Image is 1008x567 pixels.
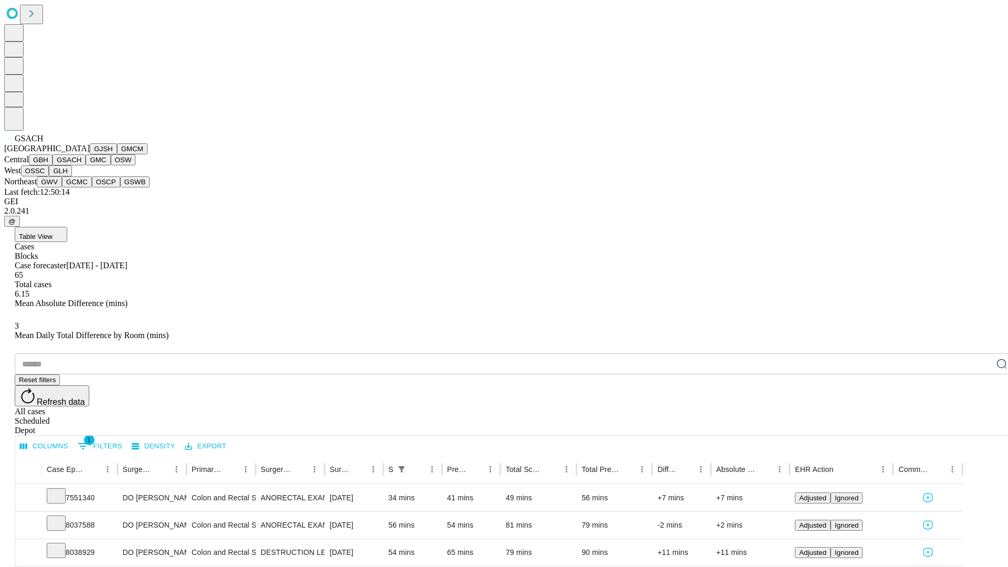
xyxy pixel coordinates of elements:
div: Surgery Date [330,465,350,474]
div: 7551340 [47,485,112,511]
div: Total Scheduled Duration [506,465,543,474]
button: @ [4,216,20,227]
div: EHR Action [795,465,833,474]
div: 34 mins [388,485,437,511]
span: Table View [19,233,52,240]
button: Sort [544,462,559,477]
div: 1 active filter [394,462,409,477]
div: [DATE] [330,539,378,566]
button: GWV [37,176,62,187]
button: Menu [169,462,184,477]
div: Comments [898,465,929,474]
div: 90 mins [582,539,647,566]
div: Surgery Name [261,465,291,474]
span: 65 [15,270,23,279]
button: Menu [307,462,322,477]
button: Expand [20,489,36,508]
div: DESTRUCTION LESION ANUS SIMPLE EXCISION [261,539,319,566]
div: GEI [4,197,1004,206]
span: Reset filters [19,376,56,384]
div: ANORECTAL EXAM UNDER ANESTHESIA [261,512,319,539]
button: Menu [876,462,890,477]
button: Refresh data [15,385,89,406]
span: 1 [84,435,94,445]
span: Adjusted [799,549,826,556]
div: 56 mins [582,485,647,511]
div: 54 mins [388,539,437,566]
button: GSACH [52,154,86,165]
button: OSCP [92,176,120,187]
div: 54 mins [447,512,496,539]
button: Menu [694,462,708,477]
div: Case Epic Id [47,465,85,474]
span: Ignored [835,549,858,556]
button: GSWB [120,176,150,187]
div: 8038929 [47,539,112,566]
div: 65 mins [447,539,496,566]
div: 79 mins [506,539,571,566]
button: Menu [238,462,253,477]
div: +2 mins [716,512,784,539]
button: Menu [635,462,649,477]
div: Colon and Rectal Surgery [192,539,250,566]
button: GJSH [90,143,117,154]
button: Export [182,438,229,455]
div: -2 mins [657,512,706,539]
span: [DATE] - [DATE] [66,261,127,270]
span: @ [8,217,16,225]
button: OSW [111,154,136,165]
div: Surgeon Name [123,465,153,474]
button: Adjusted [795,492,831,503]
div: 81 mins [506,512,571,539]
button: Sort [86,462,100,477]
span: 6.15 [15,289,29,298]
div: DO [PERSON_NAME] Do [123,485,181,511]
div: +11 mins [716,539,784,566]
span: Ignored [835,521,858,529]
div: 8037588 [47,512,112,539]
button: Sort [351,462,366,477]
button: Menu [100,462,115,477]
div: DO [PERSON_NAME] Do [123,539,181,566]
button: Menu [483,462,498,477]
div: +7 mins [657,485,706,511]
button: Show filters [394,462,409,477]
span: [GEOGRAPHIC_DATA] [4,144,90,153]
button: OSSC [21,165,49,176]
button: GLH [49,165,71,176]
button: Adjusted [795,547,831,558]
button: Ignored [831,547,863,558]
button: Sort [224,462,238,477]
button: Select columns [17,438,71,455]
button: Sort [620,462,635,477]
div: 79 mins [582,512,647,539]
span: Total cases [15,280,51,289]
div: 41 mins [447,485,496,511]
button: GMC [86,154,110,165]
span: Adjusted [799,494,826,502]
button: Sort [410,462,425,477]
button: Sort [758,462,772,477]
button: Sort [834,462,849,477]
button: GBH [29,154,52,165]
div: 56 mins [388,512,437,539]
span: Last fetch: 12:50:14 [4,187,70,196]
button: Expand [20,544,36,562]
button: Density [129,438,178,455]
button: Reset filters [15,374,60,385]
span: Adjusted [799,521,826,529]
div: [DATE] [330,512,378,539]
span: Case forecaster [15,261,66,270]
span: GSACH [15,134,43,143]
button: Ignored [831,520,863,531]
div: Primary Service [192,465,222,474]
div: ANORECTAL EXAM UNDER ANESTHESIA [261,485,319,511]
div: 49 mins [506,485,571,511]
div: 2.0.241 [4,206,1004,216]
button: Menu [425,462,439,477]
button: Sort [930,462,945,477]
div: Colon and Rectal Surgery [192,512,250,539]
div: Scheduled In Room Duration [388,465,393,474]
div: Total Predicted Duration [582,465,619,474]
span: Northeast [4,177,37,186]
